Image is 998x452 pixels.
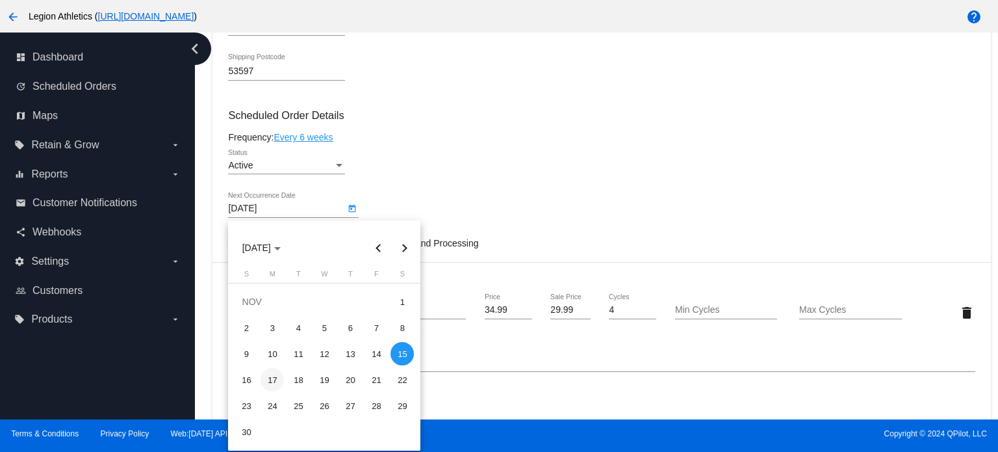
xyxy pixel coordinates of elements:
div: 13 [339,342,362,366]
td: November 11, 2025 [285,341,311,367]
div: 15 [390,342,414,366]
td: November 24, 2025 [259,393,285,419]
td: November 4, 2025 [285,315,311,341]
td: November 14, 2025 [363,341,389,367]
td: November 17, 2025 [259,367,285,393]
div: 21 [365,368,388,392]
td: November 16, 2025 [233,367,259,393]
div: 4 [287,316,310,339]
div: 14 [365,342,388,366]
div: 16 [235,368,258,392]
th: Thursday [337,270,363,283]
td: November 29, 2025 [389,393,415,419]
div: 8 [390,316,414,339]
th: Friday [363,270,389,283]
div: 26 [313,394,336,418]
td: November 30, 2025 [233,419,259,445]
div: 25 [287,394,310,418]
div: 20 [339,368,362,392]
td: November 5, 2025 [311,315,337,341]
div: 30 [235,420,258,444]
div: 19 [313,368,336,392]
div: 22 [390,368,414,392]
td: November 25, 2025 [285,393,311,419]
td: November 19, 2025 [311,367,337,393]
div: 23 [235,394,258,418]
div: 29 [390,394,414,418]
td: November 8, 2025 [389,315,415,341]
button: Choose month and year [232,235,291,261]
span: [DATE] [242,243,281,253]
div: 2 [235,316,258,339]
td: November 18, 2025 [285,367,311,393]
button: Next month [391,235,417,261]
div: 17 [261,368,284,392]
div: 12 [313,342,336,366]
td: November 22, 2025 [389,367,415,393]
div: 5 [313,316,336,339]
td: November 15, 2025 [389,341,415,367]
div: 6 [339,316,362,339]
div: 18 [287,368,310,392]
td: November 12, 2025 [311,341,337,367]
td: November 1, 2025 [389,289,415,315]
td: November 26, 2025 [311,393,337,419]
div: 3 [261,316,284,339]
div: 24 [261,394,284,418]
div: 27 [339,394,362,418]
td: November 21, 2025 [363,367,389,393]
div: 28 [365,394,388,418]
th: Monday [259,270,285,283]
td: November 9, 2025 [233,341,259,367]
td: November 10, 2025 [259,341,285,367]
td: November 2, 2025 [233,315,259,341]
div: 7 [365,316,388,339]
th: Saturday [389,270,415,283]
button: Previous month [365,235,391,261]
th: Sunday [233,270,259,283]
td: November 7, 2025 [363,315,389,341]
td: November 28, 2025 [363,393,389,419]
th: Tuesday [285,270,311,283]
td: November 3, 2025 [259,315,285,341]
th: Wednesday [311,270,337,283]
div: 1 [390,290,414,313]
td: November 20, 2025 [337,367,363,393]
div: 10 [261,342,284,366]
td: NOV [233,289,389,315]
td: November 27, 2025 [337,393,363,419]
td: November 23, 2025 [233,393,259,419]
td: November 13, 2025 [337,341,363,367]
div: 9 [235,342,258,366]
td: November 6, 2025 [337,315,363,341]
div: 11 [287,342,310,366]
